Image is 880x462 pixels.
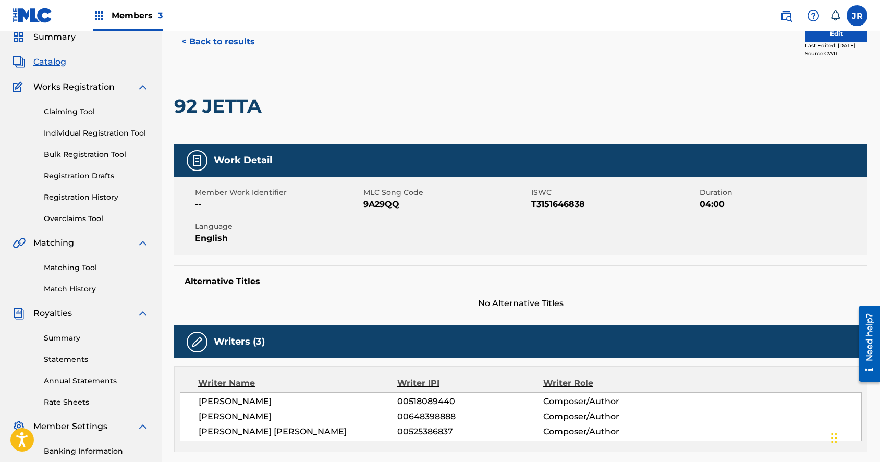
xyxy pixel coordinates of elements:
[831,422,837,454] div: Drag
[397,425,543,438] span: 00525386837
[195,187,361,198] span: Member Work Identifier
[33,420,107,433] span: Member Settings
[44,397,149,408] a: Rate Sheets
[531,198,697,211] span: T3151646838
[543,425,676,438] span: Composer/Author
[44,128,149,139] a: Individual Registration Tool
[44,333,149,344] a: Summary
[137,237,149,249] img: expand
[543,410,676,423] span: Composer/Author
[199,425,397,438] span: [PERSON_NAME] [PERSON_NAME]
[158,10,163,20] span: 3
[805,42,867,50] div: Last Edited: [DATE]
[13,31,25,43] img: Summary
[851,300,880,386] iframe: Resource Center
[44,375,149,386] a: Annual Statements
[174,297,867,310] span: No Alternative Titles
[700,198,865,211] span: 04:00
[13,307,25,320] img: Royalties
[828,412,880,462] iframe: Chat Widget
[174,94,267,118] h2: 92 JETTA
[397,410,543,423] span: 00648398888
[13,237,26,249] img: Matching
[13,8,53,23] img: MLC Logo
[363,198,529,211] span: 9A29QQ
[214,154,272,166] h5: Work Detail
[13,81,26,93] img: Works Registration
[44,284,149,295] a: Match History
[807,9,820,22] img: help
[195,232,361,245] span: English
[847,5,867,26] div: User Menu
[44,354,149,365] a: Statements
[214,336,265,348] h5: Writers (3)
[137,420,149,433] img: expand
[33,56,66,68] span: Catalog
[195,221,361,232] span: Language
[803,5,824,26] div: Help
[44,149,149,160] a: Bulk Registration Tool
[13,31,76,43] a: SummarySummary
[44,446,149,457] a: Banking Information
[44,262,149,273] a: Matching Tool
[44,106,149,117] a: Claiming Tool
[397,377,543,390] div: Writer IPI
[805,26,867,42] button: Edit
[397,395,543,408] span: 00518089440
[198,377,397,390] div: Writer Name
[13,420,25,433] img: Member Settings
[199,410,397,423] span: [PERSON_NAME]
[531,187,697,198] span: ISWC
[44,192,149,203] a: Registration History
[44,213,149,224] a: Overclaims Tool
[137,307,149,320] img: expand
[33,307,72,320] span: Royalties
[195,198,361,211] span: --
[191,336,203,348] img: Writers
[13,56,66,68] a: CatalogCatalog
[191,154,203,167] img: Work Detail
[776,5,797,26] a: Public Search
[33,81,115,93] span: Works Registration
[112,9,163,21] span: Members
[33,237,74,249] span: Matching
[199,395,397,408] span: [PERSON_NAME]
[33,31,76,43] span: Summary
[13,56,25,68] img: Catalog
[174,29,262,55] button: < Back to results
[805,50,867,57] div: Source: CWR
[700,187,865,198] span: Duration
[44,171,149,181] a: Registration Drafts
[543,377,676,390] div: Writer Role
[137,81,149,93] img: expand
[93,9,105,22] img: Top Rightsholders
[830,10,840,21] div: Notifications
[185,276,857,287] h5: Alternative Titles
[780,9,792,22] img: search
[363,187,529,198] span: MLC Song Code
[543,395,676,408] span: Composer/Author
